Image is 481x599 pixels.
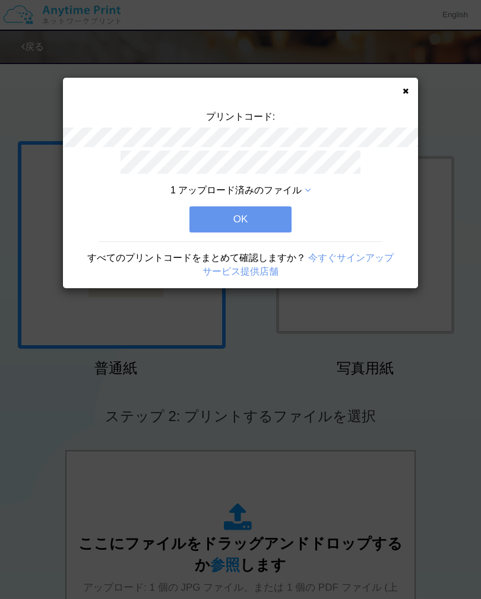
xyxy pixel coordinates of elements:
span: プリントコード: [206,111,275,122]
span: すべてのプリントコードをまとめて確認しますか？ [87,253,306,263]
button: OK [189,206,292,232]
a: サービス提供店舗 [202,266,279,276]
span: 1 アップロード済みのファイル [170,185,302,195]
a: 今すぐサインアップ [308,253,394,263]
